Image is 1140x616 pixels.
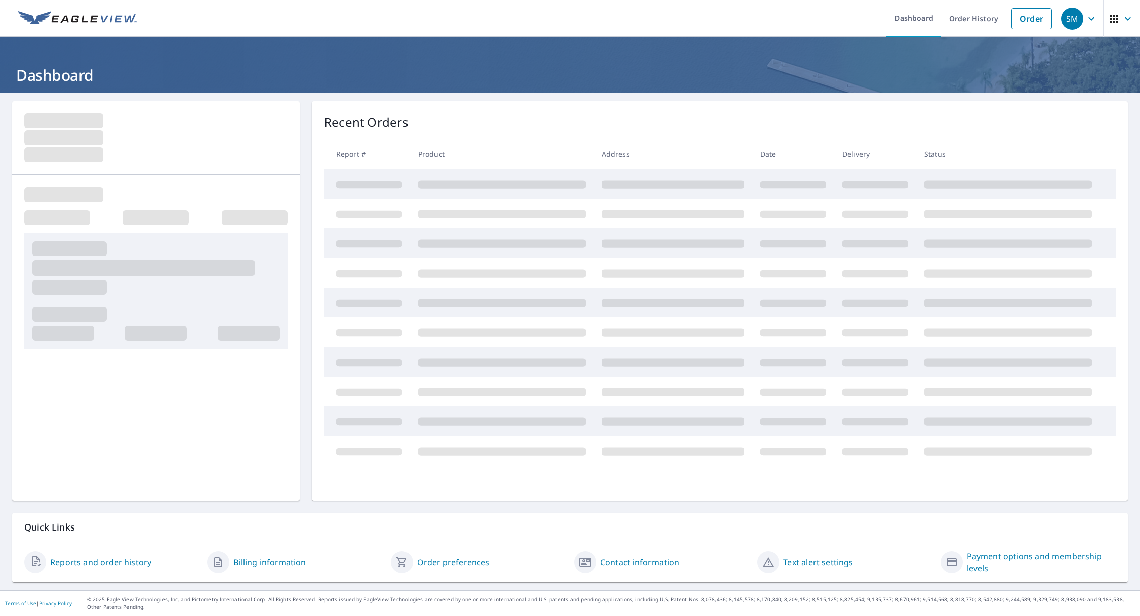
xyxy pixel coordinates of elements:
[50,556,151,568] a: Reports and order history
[1011,8,1052,29] a: Order
[18,11,137,26] img: EV Logo
[39,600,72,607] a: Privacy Policy
[594,139,752,169] th: Address
[5,600,72,606] p: |
[834,139,916,169] th: Delivery
[233,556,306,568] a: Billing information
[417,556,490,568] a: Order preferences
[87,596,1135,611] p: © 2025 Eagle View Technologies, Inc. and Pictometry International Corp. All Rights Reserved. Repo...
[752,139,834,169] th: Date
[1061,8,1083,30] div: SM
[600,556,679,568] a: Contact information
[24,521,1116,534] p: Quick Links
[967,550,1116,574] a: Payment options and membership levels
[410,139,594,169] th: Product
[324,139,410,169] th: Report #
[783,556,853,568] a: Text alert settings
[5,600,36,607] a: Terms of Use
[324,113,409,131] p: Recent Orders
[12,65,1128,85] h1: Dashboard
[916,139,1100,169] th: Status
